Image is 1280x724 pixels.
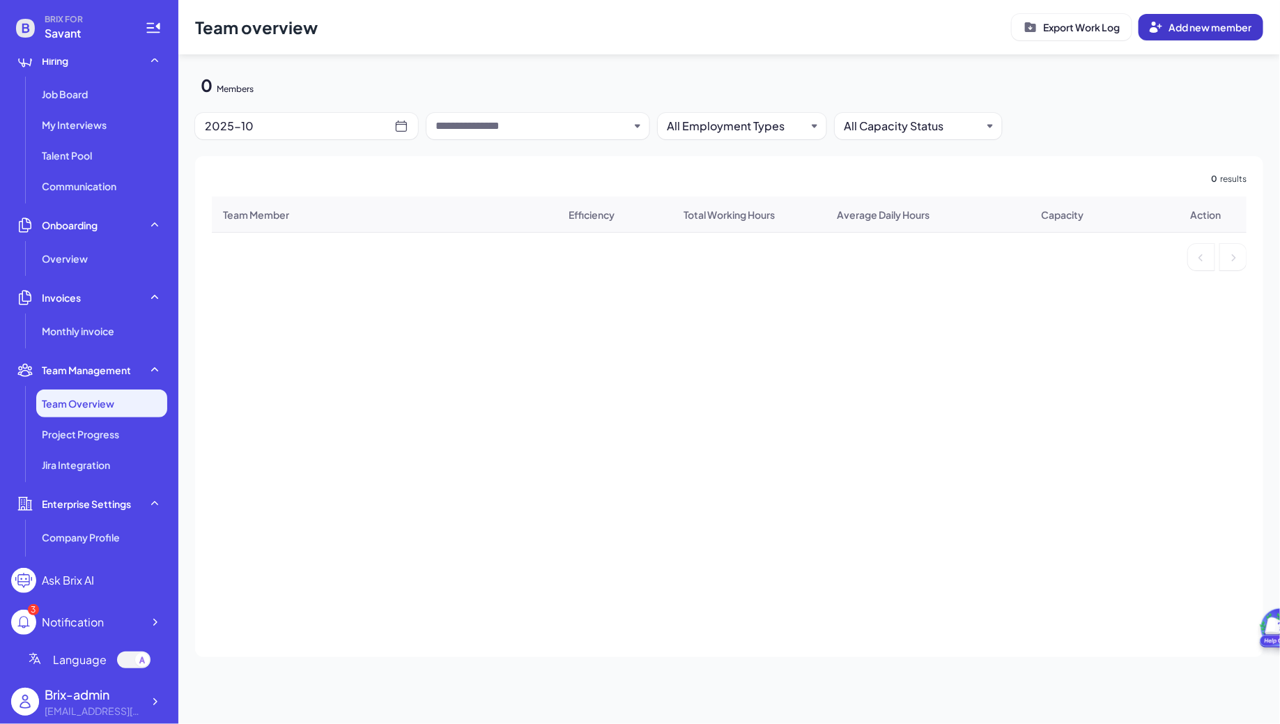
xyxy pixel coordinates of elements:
[42,54,68,68] span: Hiring
[806,208,959,222] li: Average Daily Hours
[53,652,107,668] span: Language
[45,704,142,718] div: flora@joinbrix.com
[45,25,128,42] span: Savant
[42,396,114,410] span: Team Overview
[42,572,94,589] div: Ask Brix AI
[530,208,653,222] li: Efficiency
[42,87,88,101] span: Job Board
[42,291,81,305] span: Invoices
[1188,244,1215,270] li: Previous
[653,208,806,222] li: Total Working Hours
[1220,173,1247,185] span: results
[844,118,982,134] button: All Capacity Status
[28,604,39,615] div: 3
[42,179,116,193] span: Communication
[42,497,131,511] span: Enterprise Settings
[45,14,128,25] span: BRIX FOR
[42,118,107,132] span: My Interviews
[1220,244,1247,270] li: Next
[42,252,88,265] span: Overview
[42,363,131,377] span: Team Management
[205,116,394,136] div: 2025-10
[42,458,110,472] span: Jira Integration
[1139,14,1263,40] button: Add new member
[42,148,92,162] span: Talent Pool
[667,118,806,134] button: All Employment Types
[42,427,119,441] span: Project Progress
[42,530,120,544] span: Company Profile
[201,74,213,96] div: 0
[223,208,530,222] li: Team Member
[960,208,1165,222] li: Capacity
[42,324,114,338] span: Monthly invoice
[1012,14,1132,40] button: Export Work Log
[217,84,254,95] div: Members
[1164,208,1247,222] li: Action
[1211,173,1217,185] span: 0
[42,614,104,631] div: Notification
[11,688,39,716] img: user_logo.png
[42,218,98,232] span: Onboarding
[1169,21,1251,33] span: Add new member
[1043,20,1120,34] p: Export Work Log
[45,685,142,704] div: Brix-admin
